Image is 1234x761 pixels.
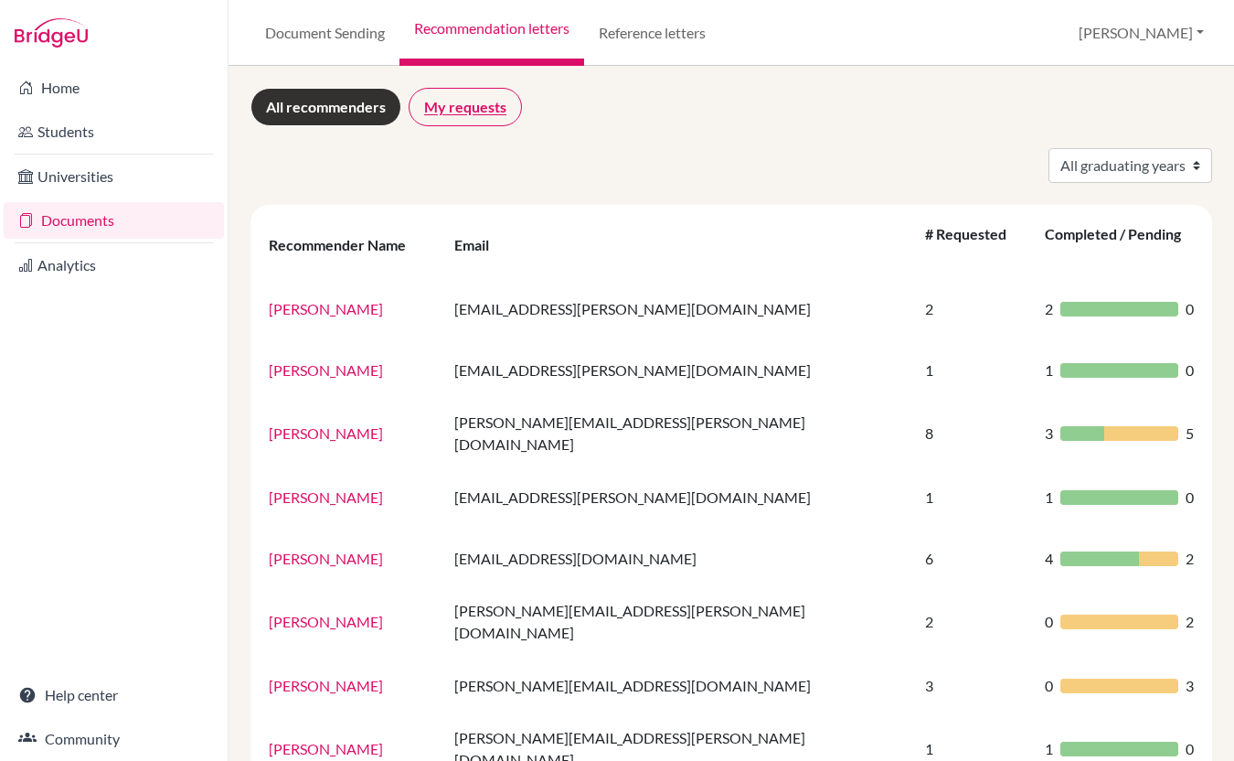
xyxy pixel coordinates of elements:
[443,528,914,589] td: [EMAIL_ADDRESS][DOMAIN_NAME]
[1045,423,1053,445] span: 3
[4,158,224,195] a: Universities
[1186,487,1194,509] span: 0
[1045,298,1053,320] span: 2
[4,70,224,106] a: Home
[4,202,224,239] a: Documents
[269,740,383,757] a: [PERSON_NAME]
[4,247,224,284] a: Analytics
[1045,738,1053,760] span: 1
[914,528,1034,589] td: 6
[1186,675,1194,697] span: 3
[250,88,401,126] a: All recommenders
[1186,611,1194,633] span: 2
[1045,359,1053,381] span: 1
[443,655,914,716] td: [PERSON_NAME][EMAIL_ADDRESS][DOMAIN_NAME]
[1045,487,1053,509] span: 1
[914,655,1034,716] td: 3
[914,466,1034,528] td: 1
[269,424,383,442] a: [PERSON_NAME]
[1070,16,1212,50] button: [PERSON_NAME]
[409,88,522,126] a: My requests
[1045,225,1181,264] div: Completed / Pending
[269,677,383,694] a: [PERSON_NAME]
[15,18,88,48] img: Bridge-U
[269,613,383,630] a: [PERSON_NAME]
[443,278,914,339] td: [EMAIL_ADDRESS][PERSON_NAME][DOMAIN_NAME]
[443,339,914,401] td: [EMAIL_ADDRESS][PERSON_NAME][DOMAIN_NAME]
[1186,359,1194,381] span: 0
[1186,423,1194,445] span: 5
[914,589,1034,655] td: 2
[454,236,507,253] div: Email
[925,225,1006,264] div: # Requested
[4,113,224,150] a: Students
[4,677,224,713] a: Help center
[443,401,914,466] td: [PERSON_NAME][EMAIL_ADDRESS][PERSON_NAME][DOMAIN_NAME]
[443,589,914,655] td: [PERSON_NAME][EMAIL_ADDRESS][PERSON_NAME][DOMAIN_NAME]
[914,339,1034,401] td: 1
[1045,675,1053,697] span: 0
[1186,298,1194,320] span: 0
[1186,738,1194,760] span: 0
[4,721,224,757] a: Community
[1186,548,1194,570] span: 2
[269,361,383,379] a: [PERSON_NAME]
[269,300,383,317] a: [PERSON_NAME]
[1045,548,1053,570] span: 4
[269,236,424,253] div: Recommender Name
[1045,611,1053,633] span: 0
[914,401,1034,466] td: 8
[269,550,383,567] a: [PERSON_NAME]
[443,466,914,528] td: [EMAIL_ADDRESS][PERSON_NAME][DOMAIN_NAME]
[269,488,383,506] a: [PERSON_NAME]
[914,278,1034,339] td: 2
